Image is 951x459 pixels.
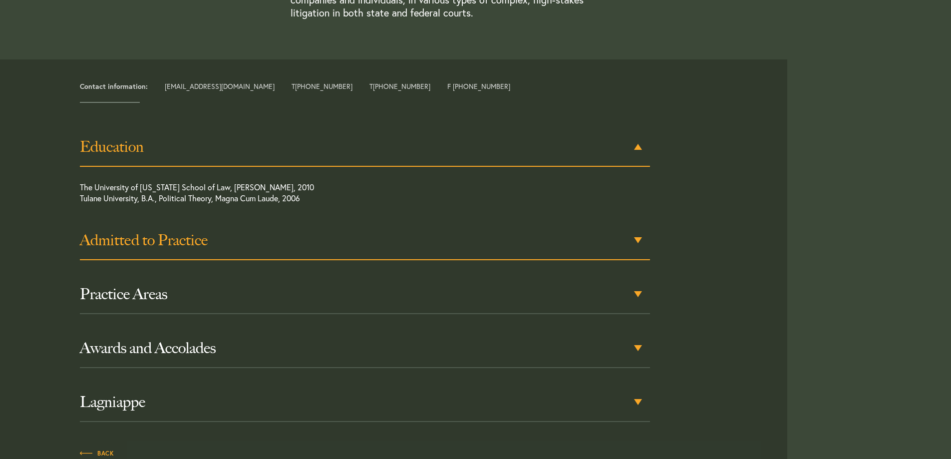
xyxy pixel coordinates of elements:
span: Back [80,451,114,457]
p: The University of [US_STATE] School of Law, [PERSON_NAME], 2010 Tulane University, B.A., Politica... [80,182,593,209]
h3: Awards and Accolades [80,339,650,357]
h3: Education [80,138,650,156]
h3: Practice Areas [80,285,650,303]
span: T [369,83,430,90]
h3: Lagniappe [80,393,650,411]
a: [PHONE_NUMBER] [373,81,430,91]
strong: Contact information: [80,81,148,91]
a: [EMAIL_ADDRESS][DOMAIN_NAME] [165,81,275,91]
h3: Admitted to Practice [80,231,650,249]
a: Back [80,447,114,458]
a: [PHONE_NUMBER] [295,81,352,91]
span: F [PHONE_NUMBER] [447,83,510,90]
span: T [292,83,352,90]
